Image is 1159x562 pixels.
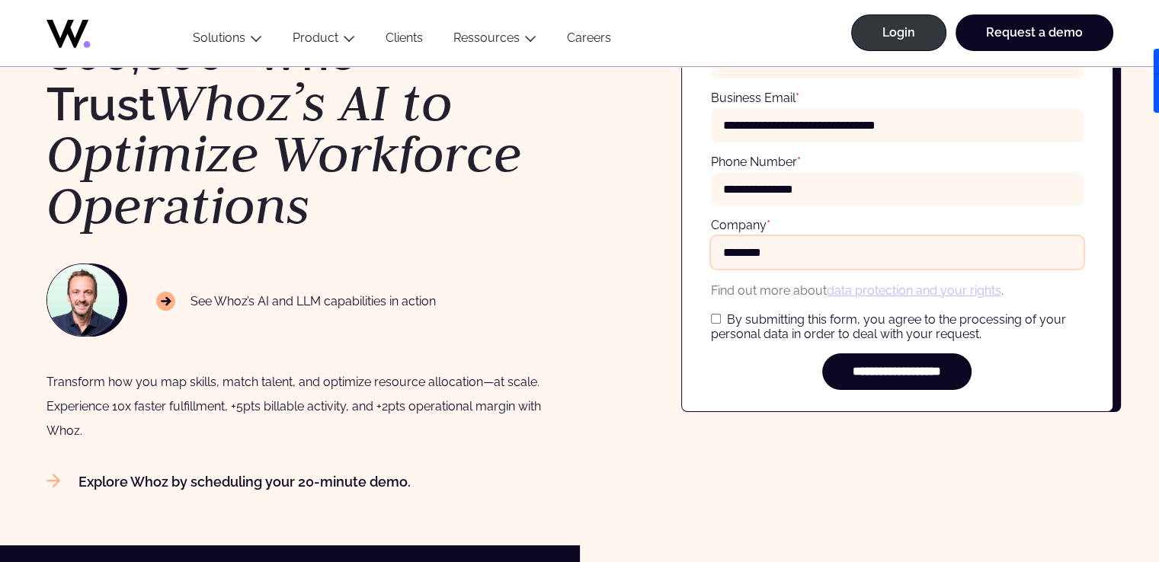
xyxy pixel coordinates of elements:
[453,30,520,45] a: Ressources
[827,283,1001,298] a: data protection and your rights
[552,30,626,51] a: Careers
[46,69,522,238] em: Whoz’s AI to Optimize Workforce Operations
[956,14,1113,51] a: Request a demo
[1058,461,1138,541] iframe: Chatbot
[46,370,565,443] div: Transform how you map skills, match talent, and optimize resource allocation—at scale. Experience...
[178,30,277,51] button: Solutions
[711,155,801,169] label: Phone Number
[711,91,799,105] label: Business Email
[47,264,119,336] img: NAWROCKI-Thomas.jpg
[156,292,437,311] p: See Whoz’s AI and LLM capabilities in action
[370,30,438,51] a: Clients
[711,218,770,232] label: Company
[711,314,721,324] input: By submitting this form, you agree to the processing of your personal data in order to deal with ...
[46,474,411,490] a: Explore Whoz by scheduling your 20-minute demo.
[293,30,338,45] a: Product
[438,30,552,51] button: Ressources
[711,281,1084,300] p: Find out more about .
[277,30,370,51] button: Product
[851,14,946,51] a: Login
[711,312,1066,341] span: By submitting this form, you agree to the processing of your personal data in order to deal with ...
